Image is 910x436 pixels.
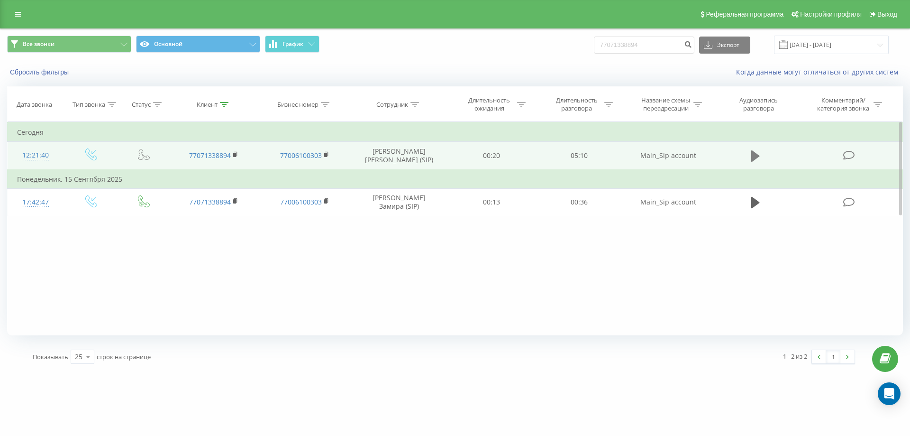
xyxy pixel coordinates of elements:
div: Тип звонка [73,101,105,109]
td: Понедельник, 15 Сентября 2025 [8,170,903,189]
div: Сотрудник [376,101,408,109]
td: 00:36 [535,188,622,216]
td: 05:10 [535,142,622,170]
span: Выход [877,10,897,18]
td: Main_Sip account [623,188,714,216]
td: 00:13 [448,188,535,216]
div: Бизнес номер [277,101,318,109]
button: Основной [136,36,260,53]
div: Аудиозапись разговора [728,96,790,112]
div: Название схемы переадресации [640,96,691,112]
a: 77071338894 [189,151,231,160]
div: 1 - 2 из 2 [783,352,807,361]
div: Длительность ожидания [464,96,515,112]
div: 25 [75,352,82,362]
span: Настройки профиля [800,10,862,18]
div: Комментарий/категория звонка [816,96,871,112]
button: Все звонки [7,36,131,53]
td: [PERSON_NAME] [PERSON_NAME] (SIP) [350,142,448,170]
button: График [265,36,319,53]
div: Open Intercom Messenger [878,382,901,405]
span: строк на странице [97,353,151,361]
td: [PERSON_NAME] Замира (SIP) [350,188,448,216]
td: 00:20 [448,142,535,170]
span: Показывать [33,353,68,361]
div: Клиент [197,101,218,109]
div: Длительность разговора [551,96,602,112]
div: 12:21:40 [17,146,54,165]
button: Экспорт [699,37,750,54]
a: 1 [826,350,840,363]
span: График [282,41,303,47]
td: Main_Sip account [623,142,714,170]
a: 77006100303 [280,197,322,206]
button: Сбросить фильтры [7,68,73,76]
a: 77006100303 [280,151,322,160]
div: Статус [132,101,151,109]
td: Сегодня [8,123,903,142]
span: Реферальная программа [706,10,783,18]
a: 77071338894 [189,197,231,206]
span: Все звонки [23,40,55,48]
div: Дата звонка [17,101,52,109]
input: Поиск по номеру [594,37,694,54]
div: 17:42:47 [17,193,54,212]
a: Когда данные могут отличаться от других систем [736,67,903,76]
